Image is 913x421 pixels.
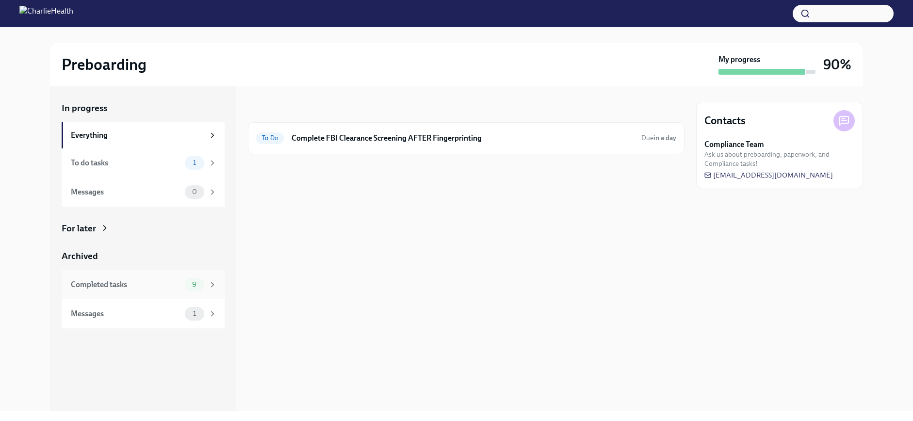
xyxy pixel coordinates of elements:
a: To DoComplete FBI Clearance Screening AFTER FingerprintingDuein a day [256,130,676,146]
div: Messages [71,187,181,197]
a: Messages1 [62,299,225,328]
span: 0 [186,188,203,195]
strong: My progress [718,54,760,65]
span: 1 [187,159,202,166]
div: For later [62,222,96,235]
span: 1 [187,310,202,317]
div: Completed tasks [71,279,181,290]
span: 9 [186,281,202,288]
div: Messages [71,308,181,319]
span: Due [641,134,676,142]
span: To Do [256,134,284,142]
strong: in a day [653,134,676,142]
img: CharlieHealth [19,6,73,21]
a: To do tasks1 [62,148,225,178]
a: In progress [62,102,225,114]
div: Everything [71,130,204,141]
strong: Compliance Team [704,139,764,150]
a: Completed tasks9 [62,270,225,299]
a: Messages0 [62,178,225,207]
a: [EMAIL_ADDRESS][DOMAIN_NAME] [704,170,833,180]
h2: Preboarding [62,55,147,74]
div: To do tasks [71,158,181,168]
span: Ask us about preboarding, paperwork, and Compliance tasks! [704,150,855,168]
h3: 90% [823,56,851,73]
a: For later [62,222,225,235]
a: Archived [62,250,225,262]
h4: Contacts [704,113,746,128]
h6: Complete FBI Clearance Screening AFTER Fingerprinting [292,133,634,144]
span: September 7th, 2025 09:00 [641,133,676,143]
div: In progress [248,102,293,114]
a: Everything [62,122,225,148]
